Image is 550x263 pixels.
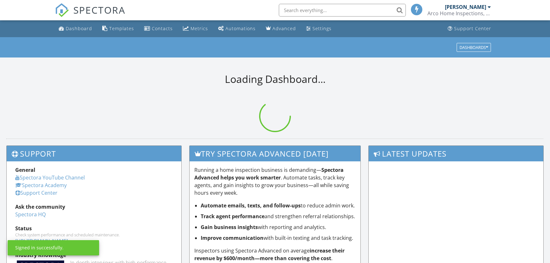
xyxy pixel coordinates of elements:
div: Templates [109,25,134,31]
div: Metrics [191,25,208,31]
input: Search everything... [279,4,406,17]
img: The Best Home Inspection Software - Spectora [55,3,69,17]
div: Signed in successfully. [15,245,64,251]
div: [PERSON_NAME] [445,4,486,10]
a: Support Center [15,189,57,196]
li: with built-in texting and task tracking. [201,234,356,242]
div: Settings [312,25,332,31]
h3: Latest Updates [369,146,543,161]
div: Check system performance and scheduled maintenance. [15,232,173,237]
strong: General [15,166,35,173]
a: Automations (Basic) [216,23,258,35]
li: with reporting and analytics. [201,223,356,231]
div: Support Center [454,25,491,31]
div: Status [15,225,173,232]
strong: Improve communication [201,234,264,241]
strong: Spectora Advanced helps you work smarter [194,166,344,181]
a: Metrics [180,23,211,35]
a: Advanced [263,23,298,35]
a: Contacts [142,23,175,35]
div: Automations [225,25,256,31]
div: Advanced [272,25,296,31]
p: Inspectors using Spectora Advanced on average . [194,247,356,262]
a: Templates [100,23,137,35]
p: Running a home inspection business is demanding— . Automate tasks, track key agents, and gain ins... [194,166,356,197]
button: Dashboards [457,43,491,52]
strong: Track agent performance [201,213,265,220]
div: Dashboard [66,25,92,31]
div: Contacts [152,25,173,31]
a: Spectora YouTube Channel [15,174,85,181]
a: Settings [304,23,334,35]
a: SPECTORA [55,9,125,22]
li: and strengthen referral relationships. [201,212,356,220]
a: Spectora HQ [15,211,46,218]
h3: Support [7,146,181,161]
a: Support Center [445,23,494,35]
div: Dashboards [459,45,488,50]
a: [URL][DOMAIN_NAME] [15,238,68,245]
strong: Automate emails, texts, and follow-ups [201,202,301,209]
h3: Try spectora advanced [DATE] [190,146,360,161]
strong: Gain business insights [201,224,258,231]
span: SPECTORA [73,3,125,17]
a: Spectora Academy [15,182,67,189]
strong: increase their revenue by $600/month—more than covering the cost [194,247,345,262]
div: Ask the community [15,203,173,211]
li: to reduce admin work. [201,202,356,209]
a: Dashboard [56,23,95,35]
div: Arco Home Inspections, LLC [427,10,491,17]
